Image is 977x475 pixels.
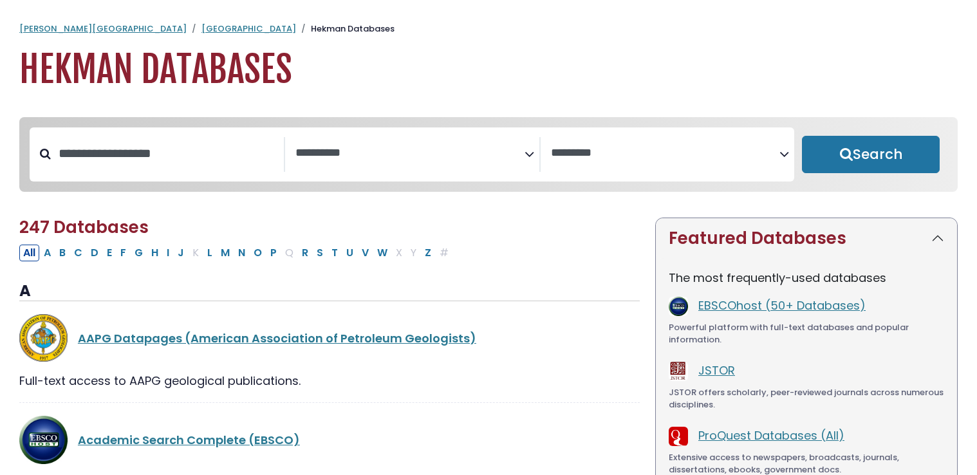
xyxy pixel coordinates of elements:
button: Filter Results M [217,245,234,261]
a: [GEOGRAPHIC_DATA] [201,23,296,35]
button: Filter Results C [70,245,86,261]
button: Filter Results E [103,245,116,261]
button: Filter Results F [116,245,130,261]
a: AAPG Datapages (American Association of Petroleum Geologists) [78,330,476,346]
span: 247 Databases [19,216,149,239]
li: Hekman Databases [296,23,395,35]
button: All [19,245,39,261]
p: The most frequently-used databases [669,269,944,286]
a: Academic Search Complete (EBSCO) [78,432,300,448]
input: Search database by title or keyword [51,143,284,164]
button: Filter Results S [313,245,327,261]
button: Filter Results A [40,245,55,261]
button: Filter Results G [131,245,147,261]
textarea: Search [551,147,780,160]
button: Filter Results Z [421,245,435,261]
div: Powerful platform with full-text databases and popular information. [669,321,944,346]
button: Filter Results J [174,245,188,261]
a: [PERSON_NAME][GEOGRAPHIC_DATA] [19,23,187,35]
button: Filter Results N [234,245,249,261]
nav: Search filters [19,117,958,192]
button: Filter Results H [147,245,162,261]
button: Filter Results P [266,245,281,261]
button: Filter Results T [328,245,342,261]
button: Filter Results B [55,245,70,261]
button: Filter Results I [163,245,173,261]
a: EBSCOhost (50+ Databases) [698,297,866,313]
button: Filter Results W [373,245,391,261]
button: Filter Results L [203,245,216,261]
textarea: Search [295,147,525,160]
button: Submit for Search Results [802,136,940,173]
a: JSTOR [698,362,735,378]
button: Filter Results U [342,245,357,261]
button: Filter Results R [298,245,312,261]
button: Filter Results D [87,245,102,261]
div: Alpha-list to filter by first letter of database name [19,244,454,260]
button: Filter Results O [250,245,266,261]
h3: A [19,282,640,301]
a: ProQuest Databases (All) [698,427,844,443]
div: JSTOR offers scholarly, peer-reviewed journals across numerous disciplines. [669,386,944,411]
h1: Hekman Databases [19,48,958,91]
div: Full-text access to AAPG geological publications. [19,372,640,389]
nav: breadcrumb [19,23,958,35]
button: Featured Databases [656,218,957,259]
button: Filter Results V [358,245,373,261]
